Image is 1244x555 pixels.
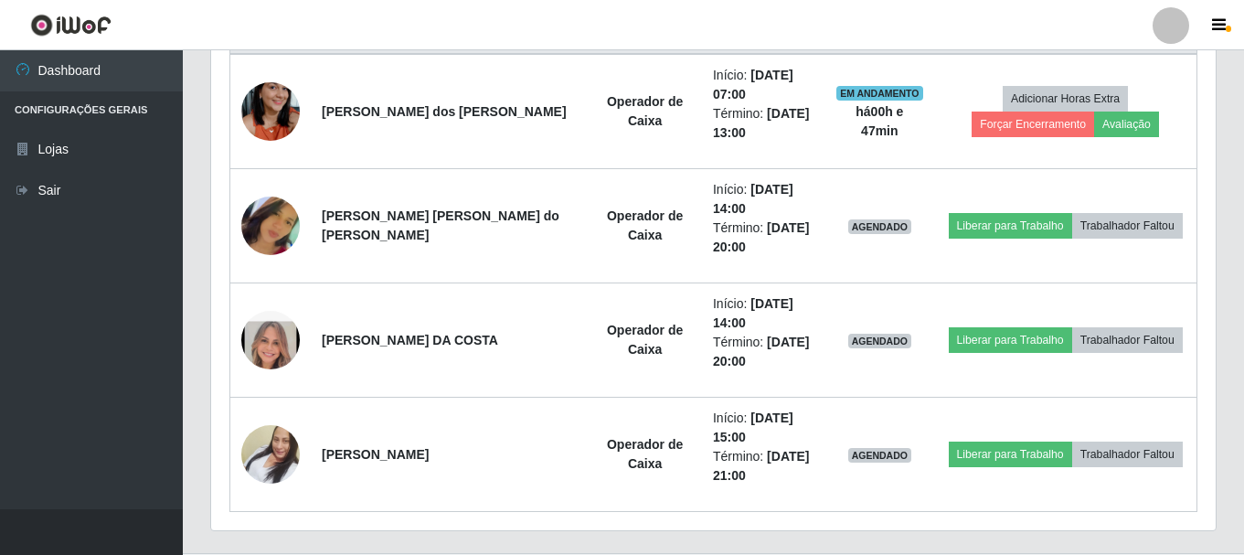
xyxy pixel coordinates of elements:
[713,411,793,444] time: [DATE] 15:00
[241,59,300,164] img: 1704159862807.jpeg
[322,104,567,119] strong: [PERSON_NAME] dos [PERSON_NAME]
[713,180,813,219] li: Início:
[241,402,300,507] img: 1742563763298.jpeg
[1072,213,1183,239] button: Trabalhador Faltou
[713,104,813,143] li: Término:
[713,333,813,371] li: Término:
[322,333,498,347] strong: [PERSON_NAME] DA COSTA
[713,68,793,101] time: [DATE] 07:00
[856,104,903,138] strong: há 00 h e 47 min
[1072,442,1183,467] button: Trabalhador Faltou
[713,296,793,330] time: [DATE] 14:00
[30,14,112,37] img: CoreUI Logo
[1094,112,1159,137] button: Avaliação
[241,297,300,382] img: 1743360522748.jpeg
[713,66,813,104] li: Início:
[949,442,1072,467] button: Liberar para Trabalho
[607,437,683,471] strong: Operador de Caixa
[1072,327,1183,353] button: Trabalhador Faltou
[607,323,683,357] strong: Operador de Caixa
[713,182,793,216] time: [DATE] 14:00
[322,447,429,462] strong: [PERSON_NAME]
[713,409,813,447] li: Início:
[713,447,813,486] li: Término:
[972,112,1094,137] button: Forçar Encerramento
[241,174,300,278] img: 1680605937506.jpeg
[949,213,1072,239] button: Liberar para Trabalho
[848,448,912,463] span: AGENDADO
[607,94,683,128] strong: Operador de Caixa
[713,294,813,333] li: Início:
[848,219,912,234] span: AGENDADO
[949,327,1072,353] button: Liberar para Trabalho
[713,219,813,257] li: Término:
[1003,86,1128,112] button: Adicionar Horas Extra
[607,208,683,242] strong: Operador de Caixa
[322,208,559,242] strong: [PERSON_NAME] [PERSON_NAME] do [PERSON_NAME]
[848,334,912,348] span: AGENDADO
[836,86,923,101] span: EM ANDAMENTO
